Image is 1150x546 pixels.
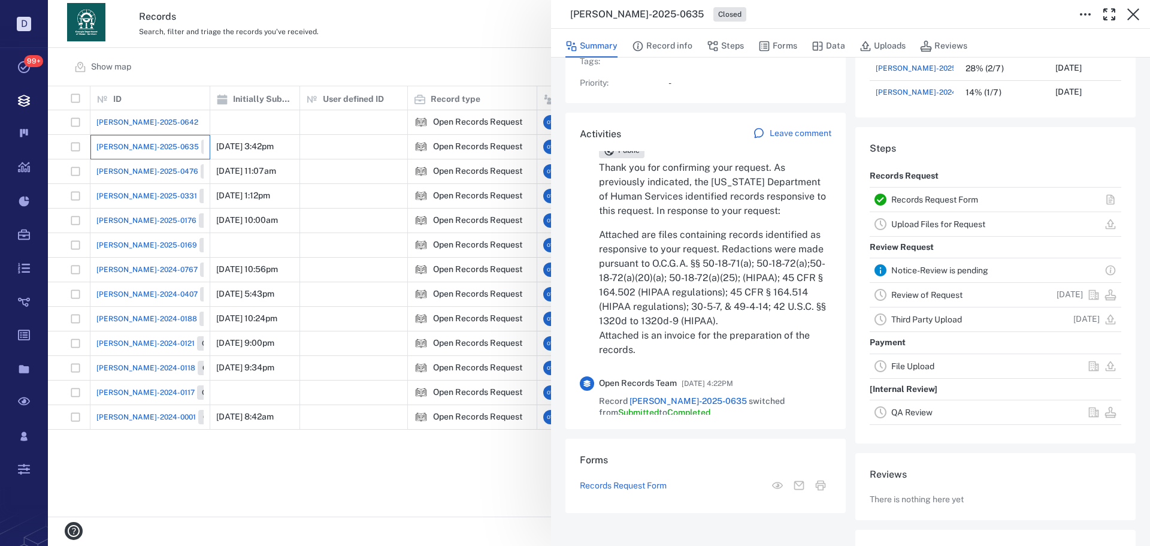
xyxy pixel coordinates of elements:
p: [Internal Review] [870,379,937,400]
span: Completed [667,408,710,417]
p: Priority : [580,77,652,89]
a: [PERSON_NAME]-2025-0635 [876,61,1013,76]
button: Toggle Fullscreen [1097,2,1121,26]
div: 28% (2/7) [966,64,1004,73]
button: View form in the step [767,475,788,496]
span: Public [616,146,642,156]
p: Thank you for confirming your request. As previously indicated, the [US_STATE] Department of Huma... [599,161,831,218]
button: Toggle to Edit Boxes [1073,2,1097,26]
p: [DATE] [1057,289,1083,301]
div: ActivitiesLeave commentPublicThank you for confirming your request. As previously indicated, the ... [565,113,846,439]
button: Summary [565,35,618,58]
button: Data [812,35,845,58]
h6: Activities [580,127,621,141]
a: Review of Request [891,290,963,300]
a: Records Request Form [580,480,667,492]
a: Upload Files for Request [891,219,985,229]
div: StepsRecords RequestRecords Request FormUpload Files for RequestReview RequestNotice-Review is pe... [855,127,1136,453]
span: Record switched from to [599,396,831,419]
span: [PERSON_NAME]-2025-0635 [876,63,978,74]
div: ReviewsThere is nothing here yet [855,453,1136,530]
p: D [17,17,31,31]
p: Record Delivery [870,425,934,447]
a: Records Request Form [891,195,978,204]
h6: Reviews [870,467,1121,482]
button: Mail form [788,475,810,496]
a: [PERSON_NAME]-2024-0001 [876,85,1010,99]
p: Leave comment [770,128,831,140]
a: [PERSON_NAME]-2025-0635 [630,396,747,406]
button: Uploads [860,35,906,58]
button: Steps [707,35,744,58]
p: - [668,77,831,89]
p: Attached are files containing records identified as responsive to your request. Redactions were m... [599,228,831,357]
h3: [PERSON_NAME]-2025-0635 [570,7,704,22]
a: File Upload [891,361,934,371]
span: 99+ [24,55,43,67]
button: Record info [632,35,692,58]
button: Reviews [920,35,967,58]
span: Open Records Team [599,378,677,390]
h6: Steps [870,141,1121,156]
p: Review Request [870,237,934,258]
button: Forms [758,35,797,58]
span: [DATE] 4:22PM [682,376,733,391]
span: [PERSON_NAME]-2024-0001 [876,87,975,98]
a: Notice-Review is pending [891,266,988,275]
p: [DATE] [1055,86,1082,98]
p: [DATE] [1073,313,1100,325]
a: Leave comment [753,127,831,141]
a: Third Party Upload [891,315,962,324]
button: Close [1121,2,1145,26]
span: Closed [716,10,744,20]
div: FormsRecords Request FormView form in the stepMail formPrint form [565,439,846,523]
p: Payment [870,332,906,354]
p: There is nothing here yet [870,494,964,506]
p: Records Request [870,165,939,187]
span: Help [27,8,52,19]
h6: Forms [580,453,831,467]
p: Tags : [580,56,652,68]
p: [DATE] [1055,62,1082,74]
button: Print form [810,475,831,496]
div: 14% (1/7) [966,88,1001,97]
span: Submitted [618,408,659,417]
a: QA Review [891,408,933,417]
